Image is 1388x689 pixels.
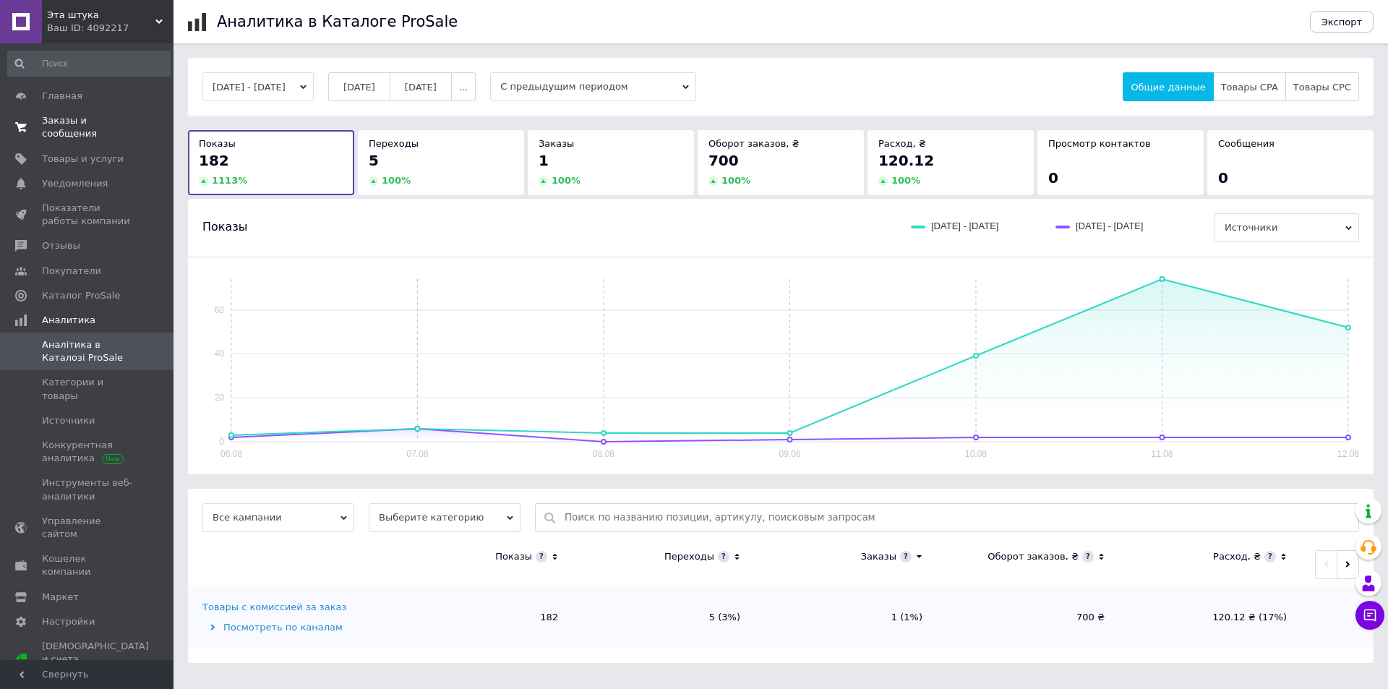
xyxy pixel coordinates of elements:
[878,138,926,149] span: Расход, ₴
[47,22,173,35] div: Ваш ID: 4092217
[1151,449,1173,459] text: 11.08
[891,175,920,186] span: 100 %
[369,138,419,149] span: Переходы
[42,338,134,364] span: Аналітика в Каталозі ProSale
[755,586,937,649] td: 1 (1%)
[1214,213,1359,242] span: Источники
[405,82,437,93] span: [DATE]
[42,615,95,628] span: Настройки
[937,586,1119,649] td: 700 ₴
[390,72,452,101] button: [DATE]
[988,550,1079,563] div: Оборот заказов, ₴
[539,138,574,149] span: Заказы
[664,550,714,563] div: Переходы
[1285,72,1359,101] button: Товары CPC
[42,640,149,680] span: [DEMOGRAPHIC_DATA] и счета
[42,314,95,327] span: Аналитика
[42,239,80,252] span: Отзывы
[212,175,247,186] span: 1113 %
[369,152,379,169] span: 5
[42,515,134,541] span: Управление сайтом
[202,621,387,634] div: Посмотреть по каналам
[42,289,120,302] span: Каталог ProSale
[1321,17,1362,27] span: Экспорт
[42,90,82,103] span: Главная
[565,504,1351,531] input: Поиск по названию позиции, артикулу, поисковым запросам
[42,376,134,402] span: Категории и товары
[390,586,573,649] td: 182
[47,9,155,22] span: Эта штука
[202,219,247,235] span: Показы
[1221,82,1278,93] span: Товары CPA
[406,449,428,459] text: 07.08
[215,305,225,315] text: 60
[42,476,134,502] span: Инструменты веб-аналитики
[1218,169,1228,187] span: 0
[1131,82,1205,93] span: Общие данные
[42,591,79,604] span: Маркет
[779,449,800,459] text: 09.08
[42,177,108,190] span: Уведомления
[369,503,520,532] span: Выберите категорию
[1355,601,1384,630] button: Чат с покупателем
[220,449,242,459] text: 06.08
[495,550,532,563] div: Показы
[878,152,934,169] span: 120.12
[451,72,476,101] button: ...
[42,552,134,578] span: Кошелек компании
[42,202,134,228] span: Показатели работы компании
[490,72,696,101] span: С предыдущим периодом
[42,439,134,465] span: Конкурентная аналитика
[202,601,346,614] div: Товары с комиссией за заказ
[42,114,134,140] span: Заказы и сообщения
[1048,169,1058,187] span: 0
[593,449,614,459] text: 08.08
[328,72,390,101] button: [DATE]
[42,265,101,278] span: Покупатели
[199,138,236,149] span: Показы
[1213,550,1261,563] div: Расход, ₴
[861,550,896,563] div: Заказы
[215,393,225,403] text: 20
[1337,449,1359,459] text: 12.08
[1213,72,1286,101] button: Товары CPA
[1048,138,1151,149] span: Просмотр контактов
[721,175,750,186] span: 100 %
[1123,72,1213,101] button: Общие данные
[42,153,124,166] span: Товары и услуги
[573,586,755,649] td: 5 (3%)
[965,449,987,459] text: 10.08
[708,152,739,169] span: 700
[382,175,411,186] span: 100 %
[1218,138,1275,149] span: Сообщения
[1310,11,1374,33] button: Экспорт
[202,503,354,532] span: Все кампании
[199,152,229,169] span: 182
[215,348,225,359] text: 40
[539,152,549,169] span: 1
[552,175,581,186] span: 100 %
[1293,82,1351,93] span: Товары CPC
[1119,586,1301,649] td: 120.12 ₴ (17%)
[459,82,468,93] span: ...
[708,138,800,149] span: Оборот заказов, ₴
[219,437,224,447] text: 0
[42,414,95,427] span: Источники
[202,72,314,101] button: [DATE] - [DATE]
[217,13,458,30] h1: Аналитика в Каталоге ProSale
[343,82,375,93] span: [DATE]
[7,51,171,77] input: Поиск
